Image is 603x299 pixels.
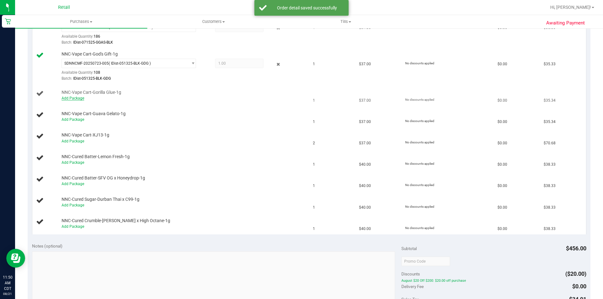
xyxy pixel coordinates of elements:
a: Add Package [62,139,84,143]
span: Notes (optional) [32,243,62,248]
span: $40.00 [359,226,371,232]
span: No discounts applied [405,162,434,165]
span: IDist-051325-BLK-GDG [73,76,111,81]
span: NNC-Vape Cart-God's Gift-1g [62,51,118,57]
inline-svg: Retail [5,18,11,24]
span: No discounts applied [405,205,434,208]
span: $40.00 [359,205,371,211]
span: $0.00 [497,61,507,67]
span: $38.33 [544,226,556,232]
span: $0.00 [497,119,507,125]
span: 1 [313,119,315,125]
span: Hi, [PERSON_NAME]! [550,5,591,10]
iframe: Resource center [6,249,25,268]
a: Add Package [62,182,84,186]
span: 2 [313,140,315,146]
div: Available Quantity: [62,32,203,44]
span: $0.00 [497,162,507,168]
span: 1 [313,226,315,232]
a: Tills [280,15,412,28]
span: Subtotal [401,246,417,251]
span: NNC-Cured Batter-SFV OG x Honeydrop-1g [62,175,145,181]
span: Customers [148,19,279,24]
a: Add Package [62,160,84,165]
a: Customers [147,15,280,28]
span: 186 [94,34,100,39]
span: $40.00 [359,183,371,189]
span: Batch: [62,76,72,81]
span: No discounts applied [405,183,434,187]
span: NNC-Vape Cart-Guava Gelato-1g [62,111,126,117]
div: Order detail saved successfully [270,5,344,11]
span: $0.00 [497,98,507,104]
span: $37.00 [359,98,371,104]
span: SDNNCMF-20250723-005 [64,61,109,66]
span: $37.00 [359,61,371,67]
span: $456.00 [566,245,586,252]
span: $0.00 [572,283,586,290]
a: Add Package [62,96,84,100]
span: Batch: [62,40,72,45]
span: $40.00 [359,162,371,168]
span: select [187,59,195,68]
span: No discounts applied [405,119,434,123]
span: ($20.00) [565,270,586,277]
span: Awaiting Payment [546,19,585,27]
span: $38.33 [544,205,556,211]
span: 1 [313,61,315,67]
span: 1 [313,162,315,168]
span: $0.00 [497,205,507,211]
span: $35.34 [544,98,556,104]
span: Delivery Fee [401,284,424,289]
span: 1 [313,183,315,189]
span: NNC-Vape Cart-XJ13-1g [62,132,109,138]
span: August $20 Off $200: $20.00 off purchase [401,279,586,283]
span: 1 [313,205,315,211]
span: Purchases [15,19,147,24]
span: NNC-Cured Batter-Lemon Fresh-1g [62,154,130,160]
span: NNC-Vape Cart-Gorilla Glue-1g [62,89,121,95]
a: Add Package [62,203,84,207]
span: $35.34 [544,119,556,125]
a: Purchases [15,15,147,28]
span: $70.68 [544,140,556,146]
span: $0.00 [497,226,507,232]
span: No discounts applied [405,226,434,230]
span: $38.33 [544,183,556,189]
span: $38.33 [544,162,556,168]
span: No discounts applied [405,141,434,144]
span: Tills [280,19,411,24]
span: Discounts [401,268,420,280]
div: Available Quantity: [62,68,203,80]
a: Add Package [62,224,84,229]
input: Promo Code [401,257,450,266]
span: Retail [58,5,70,10]
span: NNC-Cured Crumble-[PERSON_NAME] x High Octane-1g [62,218,170,224]
span: No discounts applied [405,98,434,101]
span: No discounts applied [405,61,434,65]
a: Add Package [62,117,84,122]
span: IDist-071525-GGAS-BLK [73,40,113,45]
span: NNC-Cured Sugar-Durban Thai x C99-1g [62,196,139,202]
span: ( IDist-051325-BLK-GDG ) [109,61,151,66]
span: 108 [94,70,100,75]
p: 08/21 [3,291,12,296]
span: $37.00 [359,119,371,125]
span: $35.33 [544,61,556,67]
span: $0.00 [497,183,507,189]
span: 1 [313,98,315,104]
span: $0.00 [497,140,507,146]
p: 11:50 AM CDT [3,275,12,291]
span: $37.00 [359,140,371,146]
